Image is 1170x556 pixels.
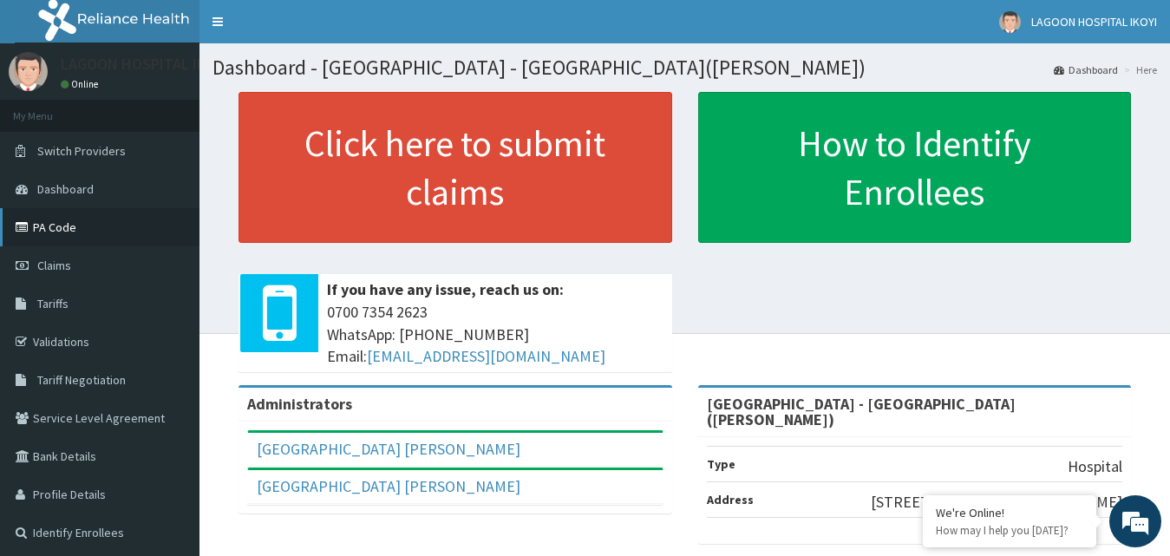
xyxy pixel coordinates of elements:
[1120,62,1157,77] li: Here
[936,523,1083,538] p: How may I help you today?
[999,11,1021,33] img: User Image
[707,492,754,507] b: Address
[9,52,48,91] img: User Image
[212,56,1157,79] h1: Dashboard - [GEOGRAPHIC_DATA] - [GEOGRAPHIC_DATA]([PERSON_NAME])
[37,181,94,197] span: Dashboard
[61,78,102,90] a: Online
[61,56,228,72] p: LAGOON HOSPITAL IKOYI
[1031,14,1157,29] span: LAGOON HOSPITAL IKOYI
[698,92,1132,243] a: How to Identify Enrollees
[707,456,735,472] b: Type
[239,92,672,243] a: Click here to submit claims
[1054,62,1118,77] a: Dashboard
[37,296,69,311] span: Tariffs
[327,279,564,299] b: If you have any issue, reach us on:
[1068,455,1122,478] p: Hospital
[327,301,663,368] span: 0700 7354 2623 WhatsApp: [PHONE_NUMBER] Email:
[871,491,1122,513] p: [STREET_ADDRESS][PERSON_NAME]
[37,258,71,273] span: Claims
[257,476,520,496] a: [GEOGRAPHIC_DATA] [PERSON_NAME]
[936,505,1083,520] div: We're Online!
[37,372,126,388] span: Tariff Negotiation
[367,346,605,366] a: [EMAIL_ADDRESS][DOMAIN_NAME]
[247,394,352,414] b: Administrators
[257,439,520,459] a: [GEOGRAPHIC_DATA] [PERSON_NAME]
[37,143,126,159] span: Switch Providers
[707,394,1016,429] strong: [GEOGRAPHIC_DATA] - [GEOGRAPHIC_DATA]([PERSON_NAME])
